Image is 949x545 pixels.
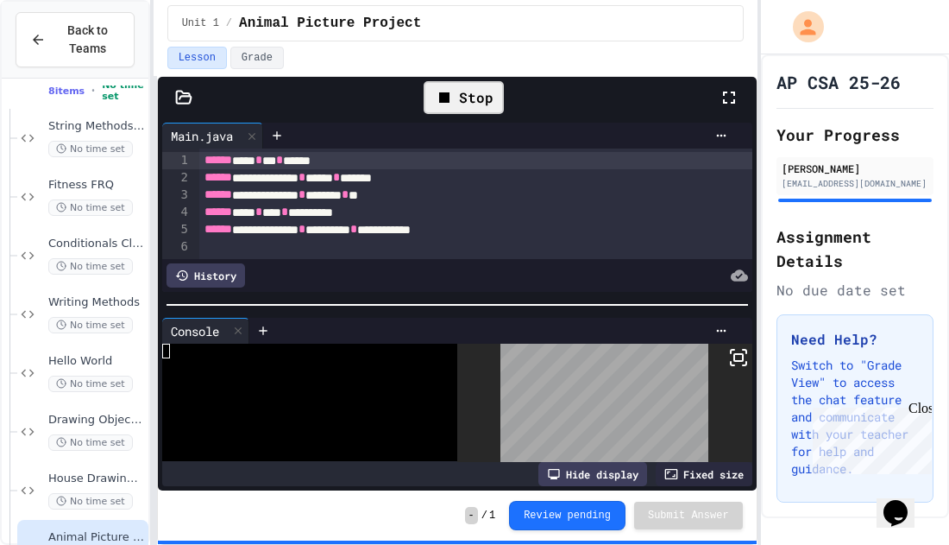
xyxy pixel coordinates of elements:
[648,509,729,523] span: Submit Answer
[162,169,191,187] div: 2
[226,16,232,30] span: /
[91,84,95,98] span: •
[162,221,191,238] div: 5
[791,329,919,350] h3: Need Help?
[7,7,119,110] div: Chat with us now!Close
[776,280,933,301] div: No due date set
[48,354,145,369] span: Hello World
[230,47,284,69] button: Grade
[782,177,928,190] div: [EMAIL_ADDRESS][DOMAIN_NAME]
[791,357,919,478] p: Switch to "Grade View" to access the chat feature and communicate with your teacher for help and ...
[162,127,242,145] div: Main.java
[775,7,828,47] div: My Account
[167,263,245,288] div: History
[162,152,191,169] div: 1
[167,47,227,69] button: Lesson
[48,86,85,97] span: 8 items
[48,434,133,451] span: No time set
[481,509,487,523] span: /
[48,376,133,392] span: No time set
[48,178,145,193] span: Fitness FRQ
[48,472,145,486] span: House Drawing Classwork
[182,16,219,30] span: Unit 1
[48,141,133,157] span: No time set
[16,12,135,67] button: Back to Teams
[634,502,743,529] button: Submit Answer
[48,413,145,428] span: Drawing Objects in Java - HW Playposit Code
[424,81,504,114] div: Stop
[806,401,932,474] iframe: chat widget
[162,187,191,204] div: 3
[656,462,752,486] div: Fixed size
[48,530,145,545] span: Animal Picture Project
[48,295,145,310] span: Writing Methods
[239,13,421,34] span: Animal Picture Project
[48,317,133,333] span: No time set
[162,256,191,273] div: 7
[162,318,249,344] div: Console
[48,237,145,251] span: Conditionals Classwork
[776,70,901,94] h1: AP CSA 25-26
[191,257,199,270] span: Fold line
[48,119,145,134] span: String Methods Examples
[538,462,647,486] div: Hide display
[509,501,625,530] button: Review pending
[162,204,191,221] div: 4
[102,79,144,102] span: No time set
[877,476,932,528] iframe: chat widget
[776,123,933,147] h2: Your Progress
[48,493,133,510] span: No time set
[776,225,933,273] h2: Assignment Details
[162,123,263,149] div: Main.java
[782,161,928,176] div: [PERSON_NAME]
[56,22,120,58] span: Back to Teams
[162,238,191,256] div: 6
[489,509,495,523] span: 1
[48,200,133,216] span: No time set
[465,507,478,524] span: -
[48,258,133,275] span: No time set
[162,322,228,340] div: Console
